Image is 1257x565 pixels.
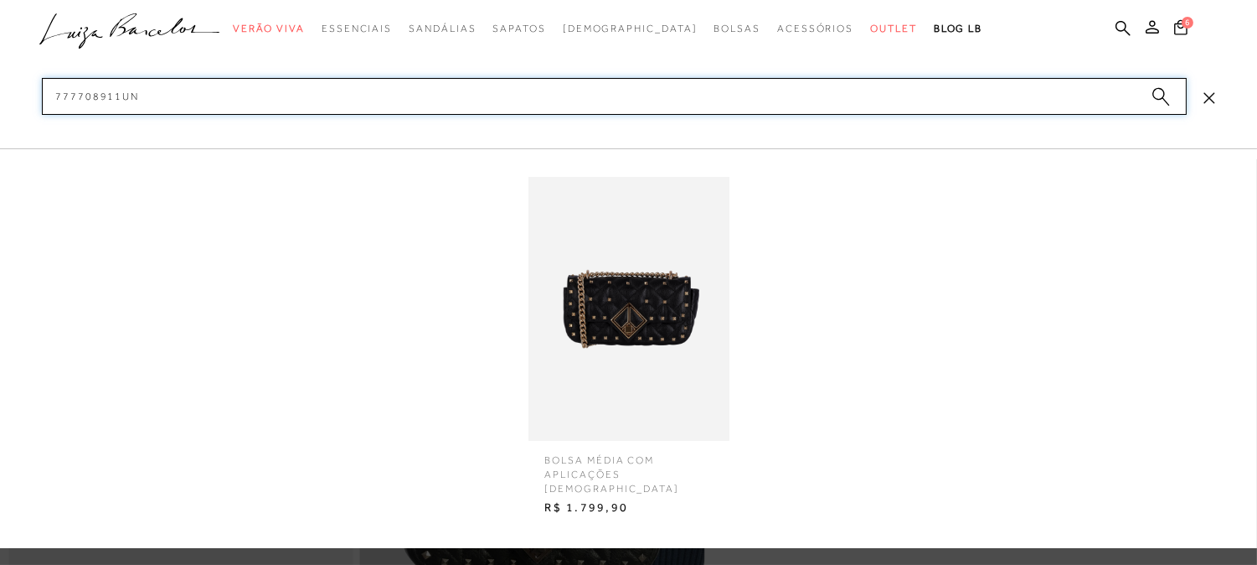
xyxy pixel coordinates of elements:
span: Acessórios [777,23,853,34]
a: BOLSA MÉDIA COM APLICAÇÕES PRETA BOLSA MÉDIA COM APLICAÇÕES [DEMOGRAPHIC_DATA] R$ 1.799,90 [524,177,734,521]
a: categoryNavScreenReaderText [870,13,917,44]
span: Verão Viva [233,23,305,34]
span: Essenciais [322,23,392,34]
img: BOLSA MÉDIA COM APLICAÇÕES PRETA [528,177,729,441]
span: 6 [1182,17,1193,29]
span: Sapatos [492,23,545,34]
button: 6 [1169,18,1193,41]
a: categoryNavScreenReaderText [492,13,545,44]
a: categoryNavScreenReaderText [409,13,476,44]
span: BLOG LB [934,23,982,34]
a: categoryNavScreenReaderText [777,13,853,44]
span: BOLSA MÉDIA COM APLICAÇÕES [DEMOGRAPHIC_DATA] [533,441,725,495]
input: Buscar. [42,78,1187,115]
a: noSubCategoriesText [563,13,698,44]
span: Outlet [870,23,917,34]
a: BLOG LB [934,13,982,44]
a: categoryNavScreenReaderText [233,13,305,44]
span: Bolsas [714,23,760,34]
span: [DEMOGRAPHIC_DATA] [563,23,698,34]
span: R$ 1.799,90 [533,495,725,521]
a: categoryNavScreenReaderText [322,13,392,44]
span: Sandálias [409,23,476,34]
a: categoryNavScreenReaderText [714,13,760,44]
